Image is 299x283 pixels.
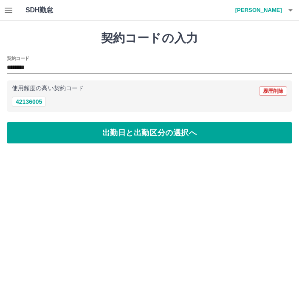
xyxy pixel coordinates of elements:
button: 出勤日と出勤区分の選択へ [7,122,292,143]
button: 42136005 [12,97,46,107]
h2: 契約コード [7,55,29,62]
button: 履歴削除 [259,86,287,96]
h1: 契約コードの入力 [7,31,292,46]
p: 使用頻度の高い契約コード [12,86,84,91]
